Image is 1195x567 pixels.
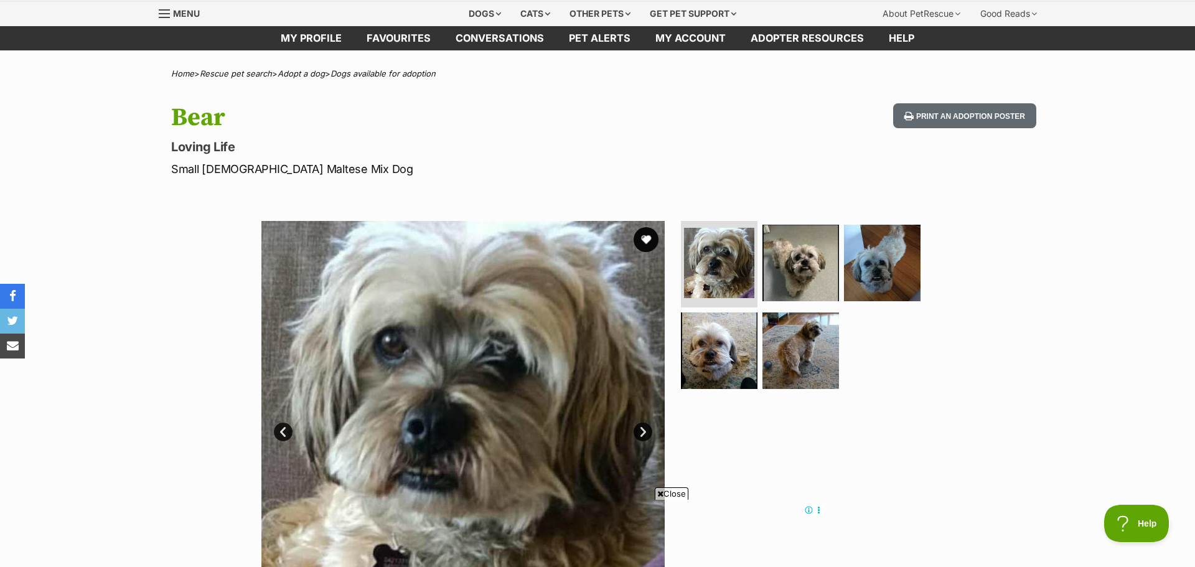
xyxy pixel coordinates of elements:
[634,227,658,252] button: favourite
[171,161,698,177] p: Small [DEMOGRAPHIC_DATA] Maltese Mix Dog
[893,103,1036,129] button: Print an adoption poster
[684,228,754,298] img: Photo of Bear
[634,423,652,441] a: Next
[159,1,209,24] a: Menu
[171,103,698,132] h1: Bear
[274,423,293,441] a: Prev
[641,1,745,26] div: Get pet support
[876,26,927,50] a: Help
[354,26,443,50] a: Favourites
[972,1,1046,26] div: Good Reads
[171,138,698,156] p: Loving Life
[681,312,757,389] img: Photo of Bear
[200,68,272,78] a: Rescue pet search
[371,505,824,561] iframe: Advertisement
[738,26,876,50] a: Adopter resources
[643,26,738,50] a: My account
[268,26,354,50] a: My profile
[556,26,643,50] a: Pet alerts
[762,225,839,301] img: Photo of Bear
[140,69,1055,78] div: > > >
[460,1,510,26] div: Dogs
[173,8,200,19] span: Menu
[1104,505,1170,542] iframe: Help Scout Beacon - Open
[561,1,639,26] div: Other pets
[278,68,325,78] a: Adopt a dog
[171,68,194,78] a: Home
[762,312,839,389] img: Photo of Bear
[844,225,921,301] img: Photo of Bear
[330,68,436,78] a: Dogs available for adoption
[443,26,556,50] a: conversations
[874,1,969,26] div: About PetRescue
[512,1,559,26] div: Cats
[655,487,688,500] span: Close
